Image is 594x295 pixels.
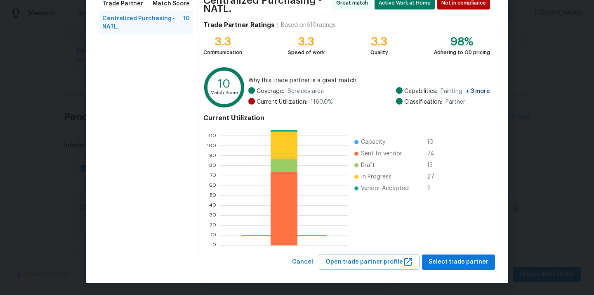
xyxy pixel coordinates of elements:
[429,257,488,267] span: Select trade partner
[210,193,216,198] text: 50
[288,48,325,57] div: Speed of work
[208,133,216,138] text: 110
[434,48,490,57] div: Adhering to OD pricing
[445,98,465,106] span: Partner
[292,257,313,267] span: Cancel
[209,153,216,158] text: 90
[422,255,495,270] button: Select trade partner
[325,257,413,267] span: Open trade partner profile
[361,150,402,158] span: Sent to vendor
[370,38,388,46] div: 3.3
[370,48,388,57] div: Quality
[248,76,490,85] span: Why this trade partner is a great match:
[466,88,490,94] span: + 3 more
[427,150,440,158] span: 74
[257,87,284,95] span: Coverage:
[102,14,183,31] span: Centralized Purchasing - NATL.
[361,161,375,169] span: Draft
[207,143,216,148] text: 100
[203,38,242,46] div: 3.3
[203,21,275,29] h4: Trade Partner Ratings
[404,87,437,95] span: Capabilities:
[183,14,190,31] span: 10
[427,173,440,181] span: 27
[275,21,281,29] div: |
[209,203,216,208] text: 40
[218,78,231,90] text: 10
[361,138,385,146] span: Capacity
[209,163,216,168] text: 80
[289,255,316,270] button: Cancel
[210,223,216,228] text: 20
[288,87,324,95] span: Services area
[311,98,333,106] span: 1160.0 %
[288,38,325,46] div: 3.3
[210,173,216,178] text: 70
[210,90,238,95] text: Match Score
[203,48,242,57] div: Communication
[404,98,442,106] span: Classification:
[210,233,216,238] text: 10
[209,183,216,188] text: 60
[434,38,490,46] div: 98%
[441,87,490,95] span: Painting
[257,98,307,106] span: Current Utilization:
[210,213,216,218] text: 30
[203,114,490,122] h4: Current Utilization
[212,243,216,248] text: 0
[281,21,336,29] div: Based on 610 ratings
[427,138,440,146] span: 10
[319,255,420,270] button: Open trade partner profile
[361,173,391,181] span: In Progress
[427,161,440,169] span: 13
[427,184,440,193] span: 2
[361,184,409,193] span: Vendor Accepted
